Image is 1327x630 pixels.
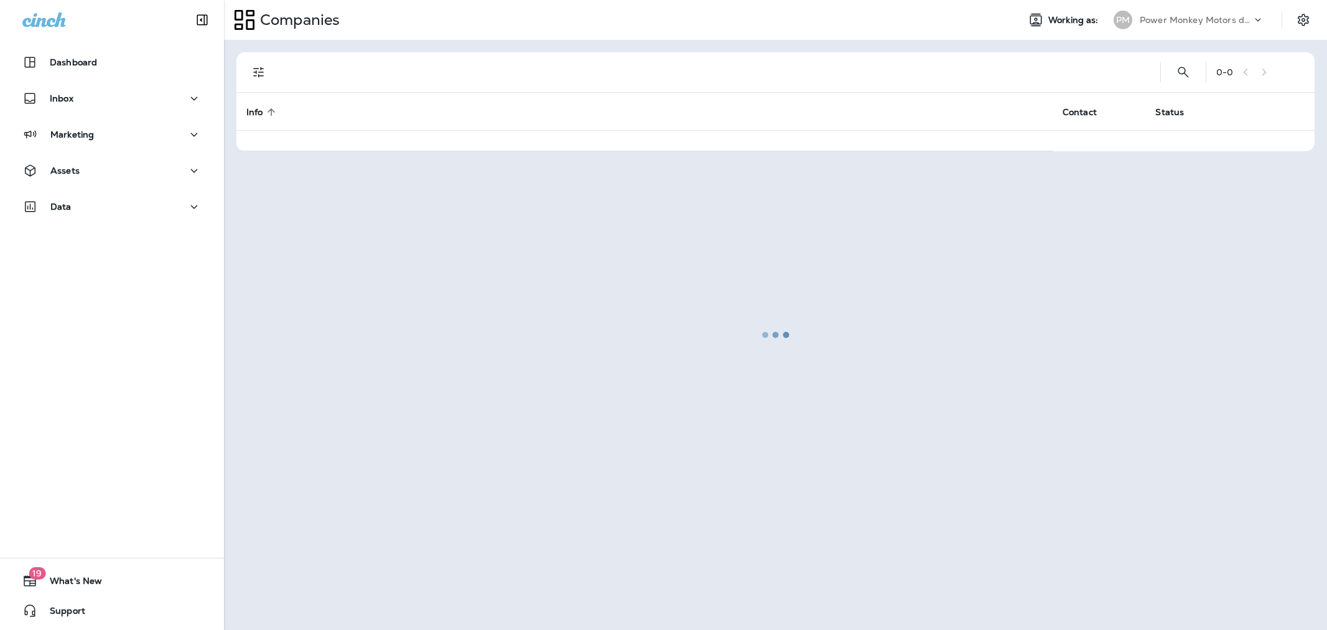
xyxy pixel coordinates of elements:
p: Assets [50,166,80,176]
p: Power Monkey Motors dba Grease Monkey 1120 [1140,15,1252,25]
p: Marketing [50,129,94,139]
button: Settings [1292,9,1315,31]
button: Support [12,598,212,623]
p: Dashboard [50,57,97,67]
button: Inbox [12,86,212,111]
button: Data [12,194,212,219]
p: Data [50,202,72,212]
p: Inbox [50,93,73,103]
button: Assets [12,158,212,183]
span: 19 [29,567,45,580]
button: 19What's New [12,568,212,593]
span: Working as: [1048,15,1101,26]
p: Companies [255,11,340,29]
button: Marketing [12,122,212,147]
button: Collapse Sidebar [185,7,220,32]
span: Support [37,606,85,621]
span: What's New [37,576,102,591]
button: Dashboard [12,50,212,75]
div: PM [1114,11,1132,29]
